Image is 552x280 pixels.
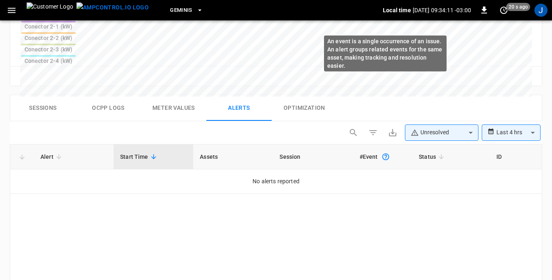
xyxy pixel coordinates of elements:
th: Assets [193,144,273,169]
th: ID [490,144,542,169]
span: Status [419,152,447,162]
img: Customer Logo [27,2,73,18]
img: ampcontrol.io logo [76,2,149,13]
button: Sessions [10,95,76,121]
button: An event is a single occurrence of an issue. An alert groups related events for the same asset, m... [378,149,393,164]
div: #Event [360,149,406,164]
span: 20 s ago [506,3,530,11]
p: Local time [383,6,411,14]
button: Ocpp logs [76,95,141,121]
td: No alerts reported [10,169,542,194]
p: [DATE] 09:34:11 -03:00 [413,6,471,14]
span: Start Time [120,152,159,162]
div: Last 4 hrs [496,125,541,140]
button: Optimization [272,95,337,121]
button: Alerts [206,95,272,121]
button: set refresh interval [497,4,510,17]
div: Unresolved [411,128,465,137]
div: profile-icon [534,4,548,17]
span: Alert [40,152,64,162]
th: Session [273,144,353,169]
span: Geminis [170,6,192,15]
button: Geminis [167,2,206,18]
button: Meter Values [141,95,206,121]
div: An event is a single occurrence of an issue. An alert groups related events for the same asset, m... [324,36,447,71]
